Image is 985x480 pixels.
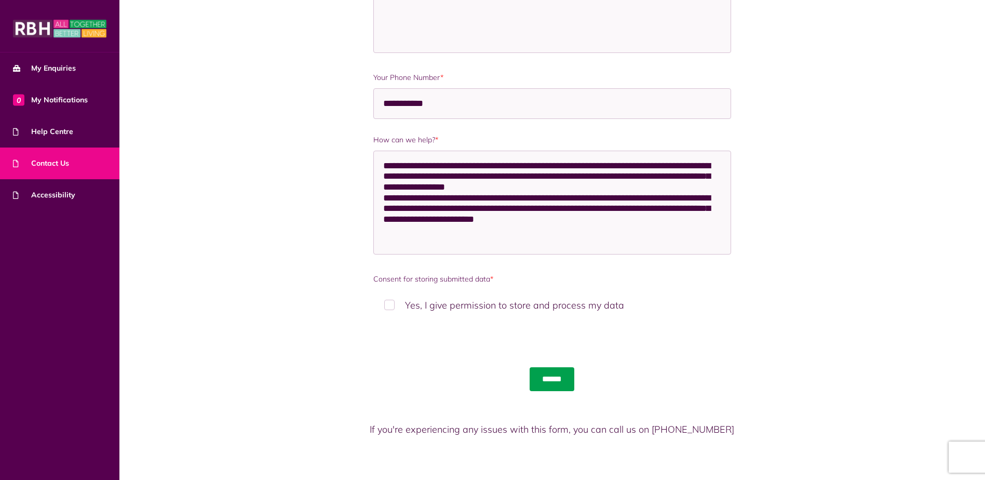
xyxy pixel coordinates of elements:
label: Yes, I give permission to store and process my data [373,290,731,321]
span: Accessibility [13,190,75,201]
span: Contact Us [13,158,69,169]
span: Help Centre [13,126,73,137]
label: Consent for storing submitted data [373,274,731,285]
label: Your Phone Number [373,72,731,83]
span: My Notifications [13,95,88,105]
span: My Enquiries [13,63,76,74]
p: If you're experiencing any issues with this form, you can call us on [PHONE_NUMBER] [284,422,820,436]
span: 0 [13,94,24,105]
label: How can we help? [373,135,731,145]
img: MyRBH [13,18,106,39]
